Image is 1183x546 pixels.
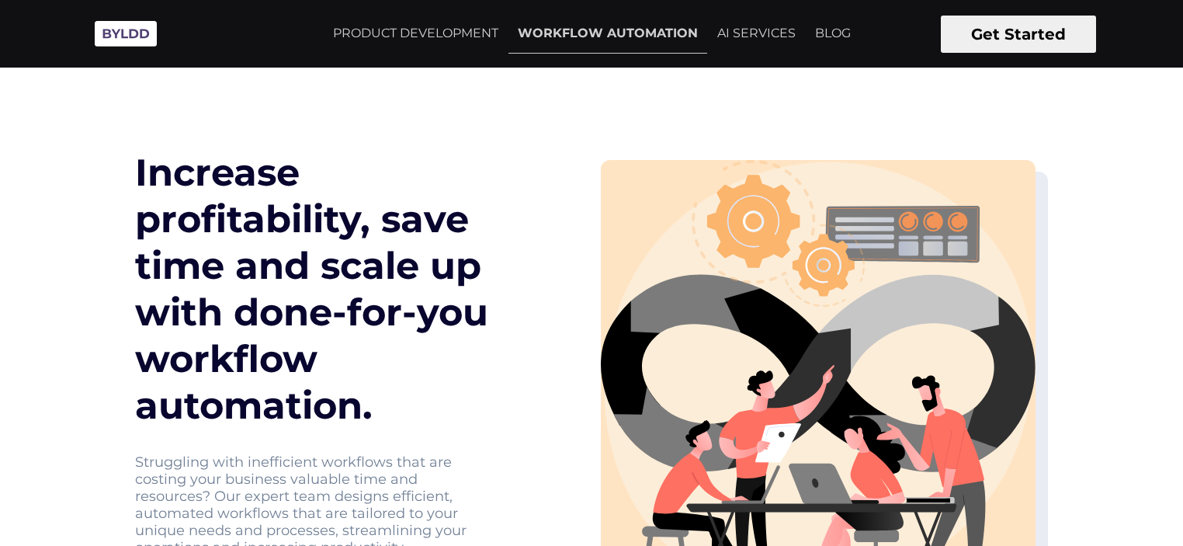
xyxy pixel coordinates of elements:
[806,14,860,53] a: BLOG
[508,14,707,54] a: WORKFLOW AUTOMATION
[708,14,805,53] a: AI SERVICES
[87,12,165,55] img: Byldd - Product Development Company
[941,16,1096,53] button: Get Started
[135,149,529,429] h1: Increase profitability, save time and scale up with done-for-you workflow automation.
[324,14,508,53] a: PRODUCT DEVELOPMENT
